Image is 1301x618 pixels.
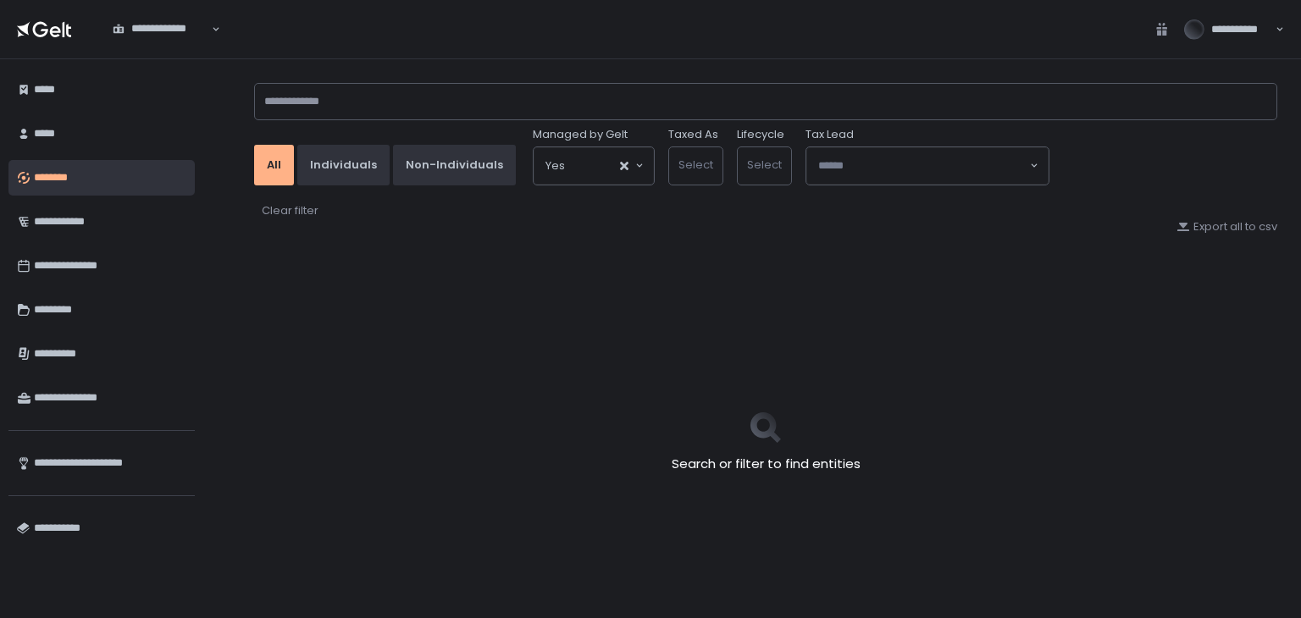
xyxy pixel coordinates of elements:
[747,157,782,173] span: Select
[545,157,565,174] span: Yes
[668,127,718,142] label: Taxed As
[113,36,210,53] input: Search for option
[254,145,294,185] button: All
[310,157,377,173] div: Individuals
[806,127,854,142] span: Tax Lead
[102,12,220,47] div: Search for option
[818,157,1028,174] input: Search for option
[806,147,1049,185] div: Search for option
[1176,219,1277,235] button: Export all to csv
[534,147,654,185] div: Search for option
[737,127,784,142] label: Lifecycle
[267,157,281,173] div: All
[406,157,503,173] div: Non-Individuals
[262,203,318,218] div: Clear filter
[678,157,713,173] span: Select
[672,455,861,474] h2: Search or filter to find entities
[565,157,618,174] input: Search for option
[297,145,390,185] button: Individuals
[393,145,516,185] button: Non-Individuals
[620,162,628,170] button: Clear Selected
[261,202,319,219] button: Clear filter
[533,127,628,142] span: Managed by Gelt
